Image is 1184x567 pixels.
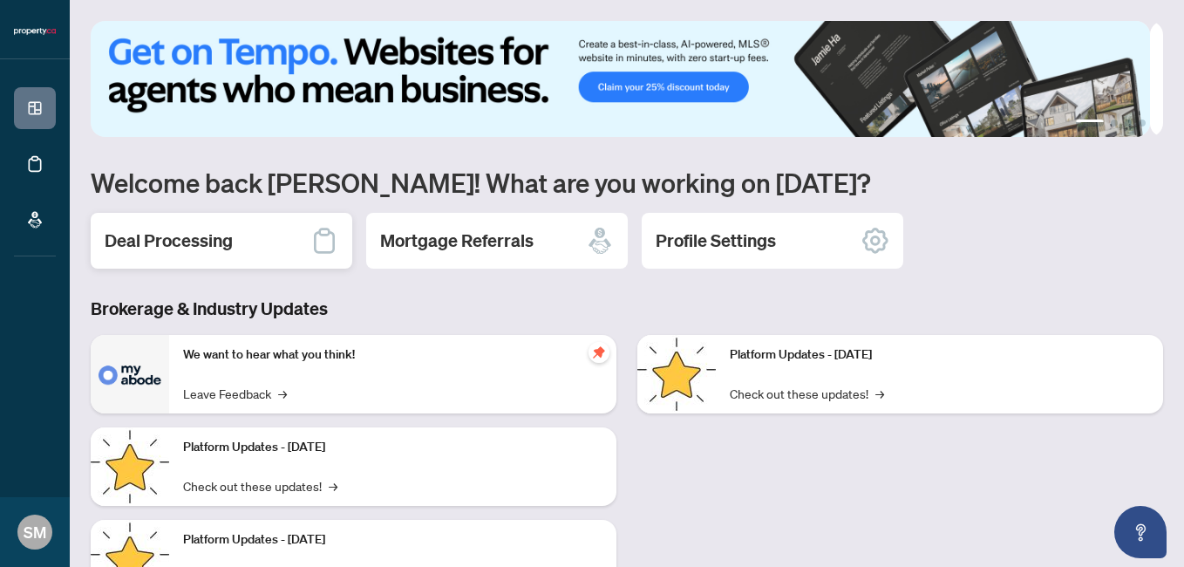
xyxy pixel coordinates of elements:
h2: Mortgage Referrals [380,229,534,253]
img: logo [14,26,56,37]
button: 4 [1139,120,1146,126]
img: We want to hear what you think! [91,335,169,413]
p: Platform Updates - [DATE] [183,530,602,550]
p: Platform Updates - [DATE] [730,345,1149,365]
button: 2 [1111,120,1118,126]
span: → [329,476,337,495]
span: → [278,384,287,403]
img: Platform Updates - September 16, 2025 [91,427,169,506]
h1: Welcome back [PERSON_NAME]! What are you working on [DATE]? [91,166,1163,199]
a: Check out these updates!→ [730,384,884,403]
a: Check out these updates!→ [183,476,337,495]
h2: Deal Processing [105,229,233,253]
button: 3 [1125,120,1132,126]
a: Leave Feedback→ [183,384,287,403]
h3: Brokerage & Industry Updates [91,297,1163,321]
button: 1 [1076,120,1104,126]
span: → [875,384,884,403]
p: We want to hear what you think! [183,345,602,365]
img: Platform Updates - June 23, 2025 [637,335,716,413]
span: pushpin [589,342,609,363]
span: SM [24,520,46,544]
img: Slide 0 [91,21,1150,137]
button: Open asap [1114,506,1167,558]
h2: Profile Settings [656,229,776,253]
p: Platform Updates - [DATE] [183,438,602,457]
